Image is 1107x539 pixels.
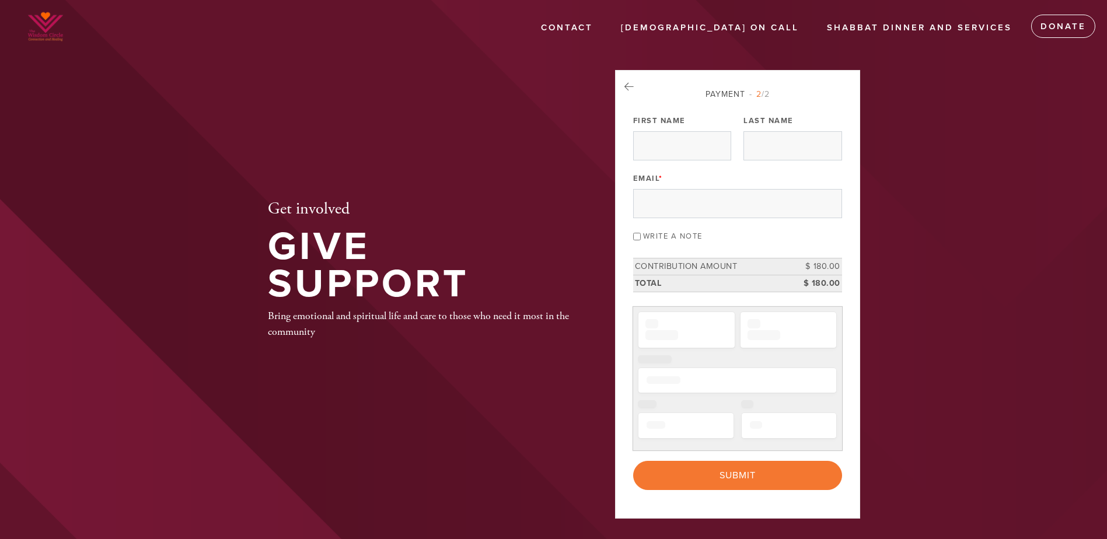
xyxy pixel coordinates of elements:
[18,6,74,48] img: WhatsApp%20Image%202025-03-14%20at%2002.png
[743,116,794,126] label: Last Name
[818,17,1021,39] a: Shabbat Dinner and Services
[633,275,790,292] td: Total
[790,275,842,292] td: $ 180.00
[268,228,577,303] h1: Give Support
[633,258,790,275] td: Contribution Amount
[633,173,663,184] label: Email
[749,89,770,99] span: /2
[268,308,577,339] div: Bring emotional and spiritual life and care to those who need it most in the community
[268,199,577,219] h2: Get involved
[633,88,842,100] div: Payment
[1031,15,1095,38] a: Donate
[659,174,663,183] span: This field is required.
[532,17,602,39] a: Contact
[612,17,808,39] a: [DEMOGRAPHIC_DATA] On Call
[633,461,842,490] input: Submit
[756,89,762,99] span: 2
[633,116,686,126] label: First Name
[790,258,842,275] td: $ 180.00
[643,232,703,241] label: Write a note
